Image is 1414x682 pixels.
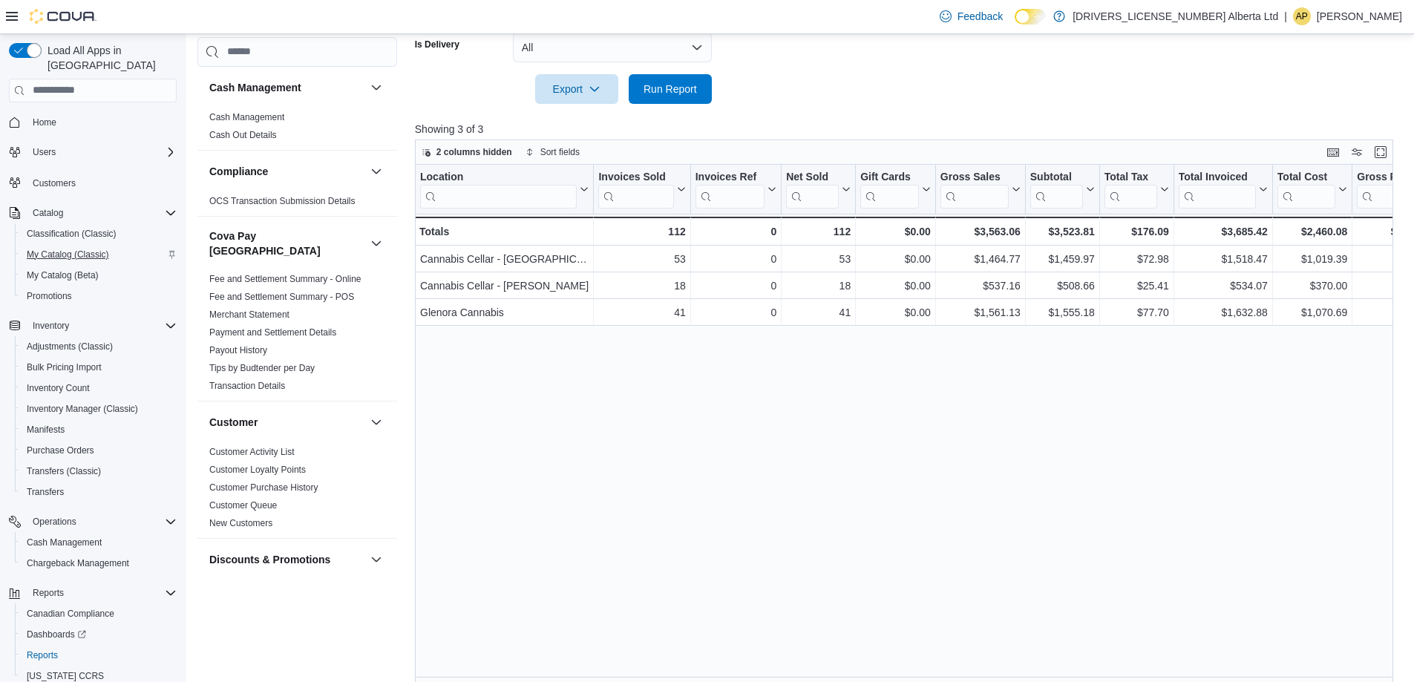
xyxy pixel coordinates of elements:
span: Transfers (Classic) [27,465,101,477]
a: Fee and Settlement Summary - Online [209,274,361,284]
a: Merchant Statement [209,309,289,320]
p: [DRIVERS_LICENSE_NUMBER] Alberta Ltd [1073,7,1278,25]
div: Gross Sales [940,171,1009,185]
div: $1,019.39 [1277,250,1347,268]
span: Cash Management [209,111,284,123]
span: Dashboards [21,626,177,643]
label: Is Delivery [415,39,459,50]
input: Dark Mode [1015,9,1046,24]
a: Transfers (Classic) [21,462,107,480]
div: $1,518.47 [1179,250,1268,268]
button: Classification (Classic) [15,223,183,244]
span: Users [33,146,56,158]
div: 0 [695,250,776,268]
span: New Customers [209,517,272,529]
button: My Catalog (Beta) [15,265,183,286]
span: Feedback [958,9,1003,24]
button: Cash Management [209,80,364,95]
button: Invoices Sold [598,171,685,209]
a: Inventory Count [21,379,96,397]
span: Inventory [27,317,177,335]
div: Total Tax [1104,171,1157,209]
a: Tips by Budtender per Day [209,363,315,373]
span: OCS Transaction Submission Details [209,195,356,207]
div: Cannabis Cellar - [PERSON_NAME] [420,277,589,295]
a: My Catalog (Beta) [21,266,105,284]
div: $537.16 [940,277,1021,295]
button: Purchase Orders [15,440,183,461]
span: Chargeback Management [27,557,129,569]
button: Cash Management [367,79,385,96]
button: Operations [27,513,82,531]
button: Display options [1348,143,1366,161]
a: Home [27,114,62,131]
a: Customer Queue [209,500,277,511]
span: Promotions [27,290,72,302]
button: Total Cost [1277,171,1347,209]
span: Canadian Compliance [27,608,114,620]
span: Adjustments (Classic) [21,338,177,355]
div: Total Invoiced [1179,171,1256,209]
a: Cash Out Details [209,130,277,140]
div: Gift Cards [860,171,919,185]
button: Canadian Compliance [15,603,183,624]
span: Cash Management [27,537,102,548]
h3: Discounts & Promotions [209,552,330,567]
button: Total Invoiced [1179,171,1268,209]
div: Invoices Sold [598,171,673,209]
div: $2,460.08 [1277,223,1347,240]
button: Manifests [15,419,183,440]
span: Catalog [27,204,177,222]
div: Gross Sales [940,171,1009,209]
a: Dashboards [15,624,183,645]
div: Glenora Cannabis [420,304,589,321]
button: All [513,33,712,62]
span: Customer Loyalty Points [209,464,306,476]
div: $0.00 [860,250,931,268]
span: Cash Management [21,534,177,551]
button: Transfers [15,482,183,502]
span: Dark Mode [1015,24,1015,25]
div: 41 [598,304,685,321]
span: Classification (Classic) [27,228,117,240]
div: Cannabis Cellar - [GEOGRAPHIC_DATA] [420,250,589,268]
button: Users [3,142,183,163]
button: Keyboard shortcuts [1324,143,1342,161]
span: Transfers [21,483,177,501]
a: Customers [27,174,82,192]
span: Manifests [21,421,177,439]
span: Inventory Count [21,379,177,397]
div: Location [420,171,577,185]
div: 53 [598,250,685,268]
a: Purchase Orders [21,442,100,459]
h3: Cash Management [209,80,301,95]
a: Customer Purchase History [209,482,318,493]
span: Inventory Manager (Classic) [27,403,138,415]
span: AP [1296,7,1308,25]
span: Inventory Manager (Classic) [21,400,177,418]
div: Invoices Sold [598,171,673,185]
a: Inventory Manager (Classic) [21,400,144,418]
button: Run Report [629,74,712,104]
span: My Catalog (Classic) [27,249,109,260]
a: Dashboards [21,626,92,643]
span: My Catalog (Classic) [21,246,177,263]
a: Bulk Pricing Import [21,358,108,376]
button: Reports [3,583,183,603]
span: Export [544,74,609,104]
div: $176.09 [1104,223,1169,240]
button: Users [27,143,62,161]
span: Customers [33,177,76,189]
p: Showing 3 of 3 [415,122,1404,137]
div: Customer [197,443,397,538]
span: Merchant Statement [209,309,289,321]
span: Transfers (Classic) [21,462,177,480]
div: 112 [598,223,685,240]
a: Chargeback Management [21,554,135,572]
div: $0.00 [860,277,931,295]
div: Subtotal [1030,171,1083,185]
div: 0 [695,304,776,321]
span: Catalog [33,207,63,219]
span: Customer Activity List [209,446,295,458]
a: Adjustments (Classic) [21,338,119,355]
